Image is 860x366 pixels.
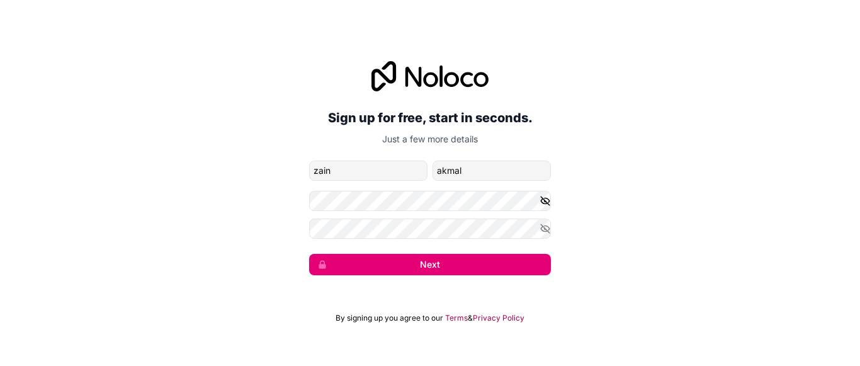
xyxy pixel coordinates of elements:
input: family-name [433,161,551,181]
input: Confirm password [309,219,551,239]
h2: Sign up for free, start in seconds. [309,106,551,129]
input: Password [309,191,551,211]
input: given-name [309,161,427,181]
span: & [468,313,473,323]
a: Privacy Policy [473,313,524,323]
p: Just a few more details [309,133,551,146]
a: Terms [445,313,468,323]
span: By signing up you agree to our [336,313,443,323]
button: Next [309,254,551,275]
